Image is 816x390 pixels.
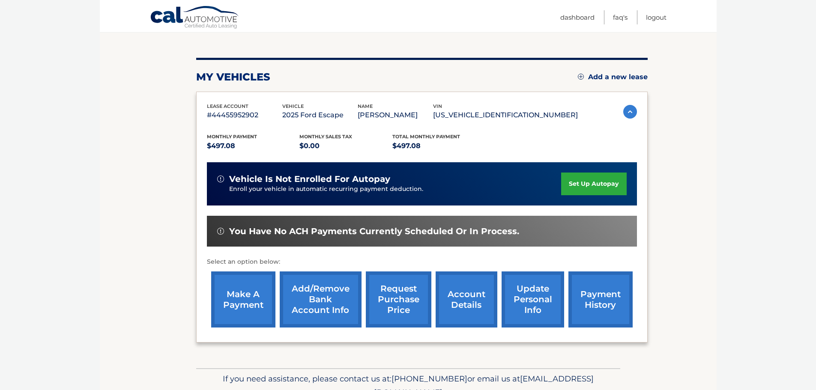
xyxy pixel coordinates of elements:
[560,10,595,24] a: Dashboard
[392,140,485,152] p: $497.08
[392,374,467,384] span: [PHONE_NUMBER]
[358,109,433,121] p: [PERSON_NAME]
[299,134,352,140] span: Monthly sales Tax
[561,173,626,195] a: set up autopay
[613,10,628,24] a: FAQ's
[366,271,431,327] a: request purchase price
[646,10,667,24] a: Logout
[282,109,358,121] p: 2025 Ford Escape
[433,103,442,109] span: vin
[299,140,392,152] p: $0.00
[623,105,637,119] img: accordion-active.svg
[358,103,373,109] span: name
[229,226,519,237] span: You have no ACH payments currently scheduled or in process.
[568,271,633,327] a: payment history
[229,185,562,194] p: Enroll your vehicle in automatic recurring payment deduction.
[150,6,240,30] a: Cal Automotive
[196,71,270,83] h2: my vehicles
[207,103,248,109] span: lease account
[282,103,304,109] span: vehicle
[207,134,257,140] span: Monthly Payment
[229,174,390,185] span: vehicle is not enrolled for autopay
[207,109,282,121] p: #44455952902
[207,140,300,152] p: $497.08
[207,257,637,267] p: Select an option below:
[578,73,648,81] a: Add a new lease
[280,271,362,327] a: Add/Remove bank account info
[436,271,497,327] a: account details
[392,134,460,140] span: Total Monthly Payment
[217,176,224,182] img: alert-white.svg
[211,271,275,327] a: make a payment
[578,74,584,80] img: add.svg
[433,109,578,121] p: [US_VEHICLE_IDENTIFICATION_NUMBER]
[502,271,564,327] a: update personal info
[217,228,224,235] img: alert-white.svg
